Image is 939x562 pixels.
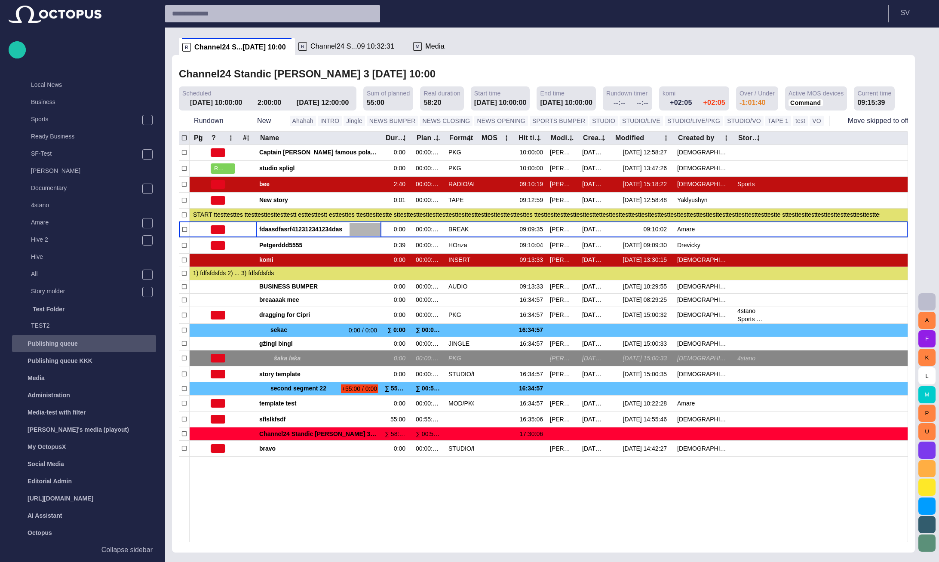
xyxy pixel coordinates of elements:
div: Modified [615,134,644,142]
span: Petgerddd5555 [259,241,378,249]
div: breaaaak mee [259,294,378,307]
div: 00:00:00:00 [416,399,442,408]
span: Media [425,42,445,51]
div: TEST2 [14,318,156,335]
div: Amare [14,215,156,232]
div: Media [9,369,156,387]
div: bravo [259,441,378,456]
div: 00:00:00:00 [416,164,442,172]
span: story template [259,370,378,378]
div: Story molder [14,283,156,301]
div: Name [260,134,279,142]
div: fdaasdfasrf412312341234das [259,222,378,237]
div: ∑ 55:00 [385,382,409,395]
p: Octopus [28,528,52,537]
div: 09:12:59 [518,196,543,204]
div: [URL][DOMAIN_NAME] [9,490,156,507]
div: 28/08 14:42:27 [623,445,670,453]
div: Hive 2 [14,232,156,249]
div: Duration [386,134,408,142]
div: Vedra [677,256,730,264]
div: Hit time [519,134,543,142]
div: 2:40 [394,180,409,188]
div: Media-test with filter [9,404,156,421]
div: Modified by [551,134,575,142]
div: Captain Scott’s famous polar shipwreck as never seen before [259,145,378,160]
button: Duration column menu [399,132,411,144]
div: 09:10:04 [518,241,543,249]
div: Stanislav Vedra (svedra) [550,241,575,249]
div: 00:00:00:00 [416,256,442,264]
div: 09:10:02 [644,225,671,233]
div: Stanislav Vedra (svedra) [550,415,575,424]
div: AI Assistant [9,507,156,524]
span: BUSINESS BUMPER [259,283,378,291]
div: JINGLE [448,340,470,348]
button: Story locations column menu [752,132,764,144]
div: komi [663,89,675,98]
div: 05/09 13:30:15 [623,256,670,264]
div: 0:00 [394,354,409,362]
button: Modified column menu [660,132,672,144]
span: gžingl bingl [259,340,378,348]
div: Stanislav Vedra (svedra) [550,180,575,188]
span: studio spligl [259,164,378,172]
div: Vedra [677,340,730,348]
button: Pg column menu [193,132,206,144]
div: 20/08 09:52:52 [582,311,608,319]
div: # [243,134,247,142]
div: 16:34:57 [518,324,543,337]
div: 0:01 [394,196,409,204]
div: 4stano [14,197,156,215]
button: # column menu [242,132,254,144]
div: 19/08 10:29:04 [582,370,608,378]
div: -1:01:40 [740,98,765,108]
div: template test [259,396,378,411]
div: 09:13:33 [518,283,543,291]
div: MOS [482,134,497,142]
div: Petgerddd5555 [259,238,378,253]
div: 0:00 [394,399,409,408]
span: Channel24 S...09 10:32:31 [310,42,394,51]
div: STUDIO/LIVE/PKG/STUDIO/LIVE/PKG [448,445,474,453]
div: Grygoriy Yaklyushyn (gyaklyushyn) [550,445,575,453]
span: komi [259,256,378,264]
div: BREAK [448,225,469,233]
div: Richard Amare (ramare) [550,399,575,408]
p: Ready Business [31,132,156,141]
button: STUDIO/LIVE [620,116,663,126]
div: 05/09 10:29:55 [623,283,670,291]
ul: main menu [9,43,156,510]
span: šaka laka [274,354,378,362]
div: 0:39 [394,241,409,249]
button: SV [894,5,934,21]
p: Media-test with filter [28,408,86,417]
div: Vedra [677,180,730,188]
p: [URL][DOMAIN_NAME] [28,494,93,503]
div: Hive [14,249,156,266]
div: 09:13:33 [518,256,543,264]
button: Ahahah [290,116,316,126]
div: 16:34:57 [518,311,543,319]
button: K [918,349,936,366]
div: Vedra [677,311,730,319]
div: All [14,266,156,283]
button: Created column menu [597,132,609,144]
button: Hit time column menu [533,132,545,144]
h2: Channel24 Standic [PERSON_NAME] 3 [DATE] 10:00 [179,68,436,80]
div: 00:00:00:00 [416,370,442,378]
div: PKG [448,354,461,362]
button: NEWS OPENING [474,116,528,126]
div: ∑ 00:00:00:00 [416,324,442,337]
div: 20/08 08:29:49 [582,256,608,264]
div: 05/09 15:00:33 [623,340,670,348]
div: Peter Drevicky (pdrevicky) [550,164,575,172]
p: AI Assistant [28,511,62,520]
div: šaka laka [259,350,378,366]
p: Local News [31,80,156,89]
button: SPORTS BUMPER [530,116,588,126]
button: Plan dur column menu [431,132,443,144]
div: 21/08 12:13:06 [582,225,608,233]
div: Stanislav Vedra (svedra) [550,196,575,204]
button: INTRO [318,116,342,126]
